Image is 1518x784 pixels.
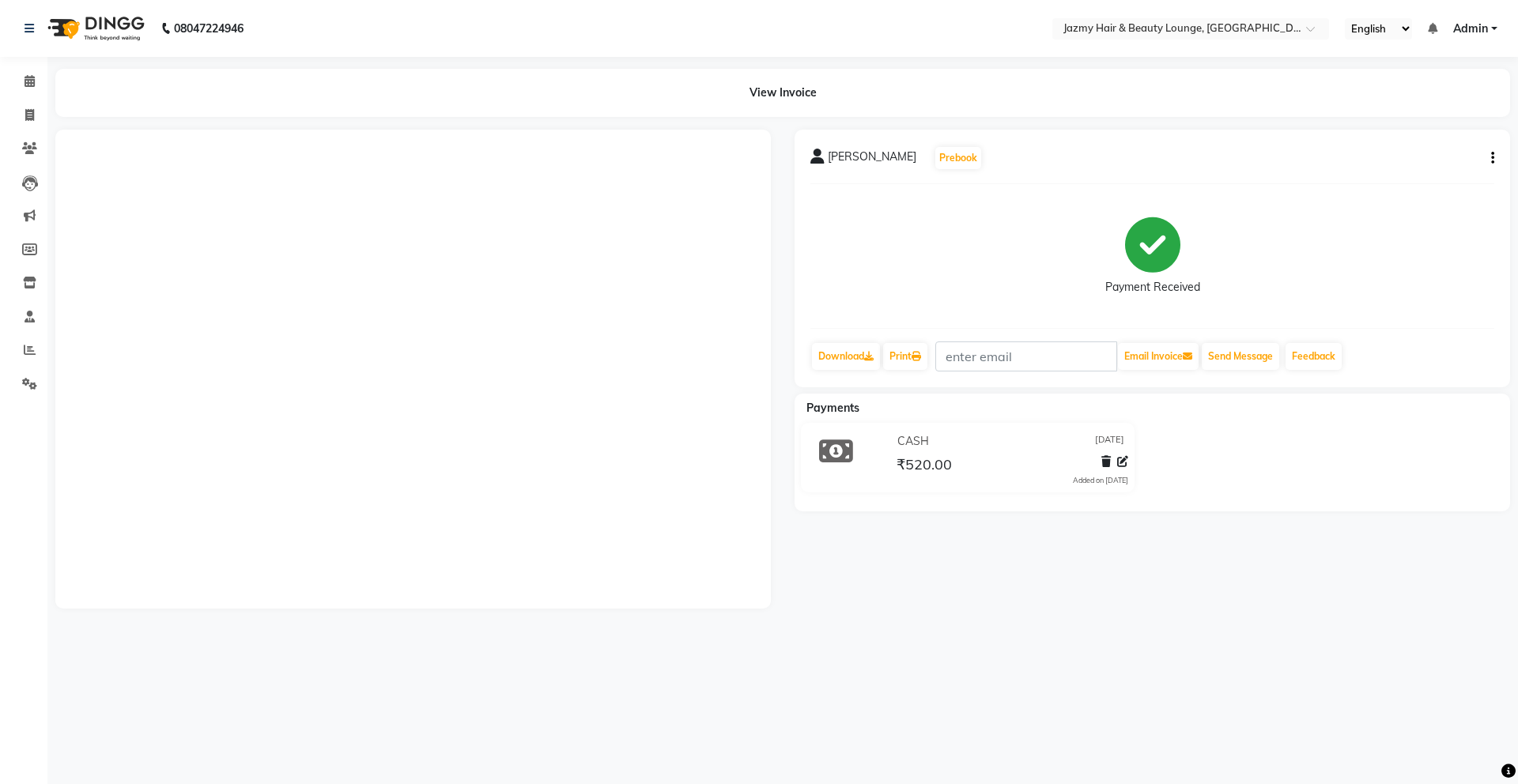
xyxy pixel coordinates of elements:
[1202,343,1279,370] button: Send Message
[897,433,929,450] span: CASH
[174,6,244,51] b: 08047224946
[1118,343,1199,370] button: Email Invoice
[40,6,149,51] img: logo
[935,147,981,169] button: Prebook
[1095,433,1124,450] span: [DATE]
[55,69,1510,117] div: View Invoice
[1453,21,1488,37] span: Admin
[806,401,859,415] span: Payments
[1286,343,1342,370] a: Feedback
[812,343,880,370] a: Download
[1105,279,1200,296] div: Payment Received
[828,149,916,171] span: [PERSON_NAME]
[935,341,1117,371] input: enter email
[897,455,952,477] span: ₹520.00
[1073,475,1128,486] div: Added on [DATE]
[883,343,927,370] a: Print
